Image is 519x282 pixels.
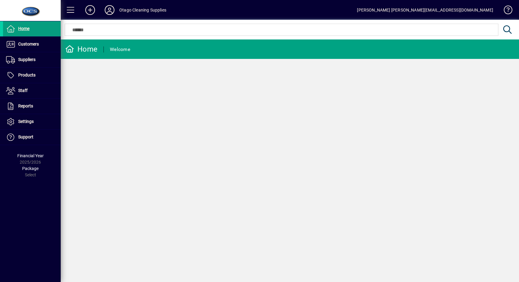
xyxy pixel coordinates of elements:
span: Customers [18,42,39,46]
a: Customers [3,37,61,52]
span: Support [18,134,33,139]
span: Reports [18,104,33,108]
span: Suppliers [18,57,36,62]
div: [PERSON_NAME] [PERSON_NAME][EMAIL_ADDRESS][DOMAIN_NAME] [357,5,493,15]
span: Package [22,166,39,171]
span: Home [18,26,29,31]
span: Settings [18,119,34,124]
a: Knowledge Base [499,1,511,21]
button: Add [80,5,100,15]
span: Staff [18,88,28,93]
a: Staff [3,83,61,98]
div: Home [65,44,97,54]
a: Products [3,68,61,83]
div: Welcome [110,45,130,54]
span: Products [18,73,36,77]
button: Profile [100,5,119,15]
a: Settings [3,114,61,129]
span: Financial Year [17,153,44,158]
a: Support [3,130,61,145]
div: Otago Cleaning Supplies [119,5,166,15]
a: Suppliers [3,52,61,67]
a: Reports [3,99,61,114]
